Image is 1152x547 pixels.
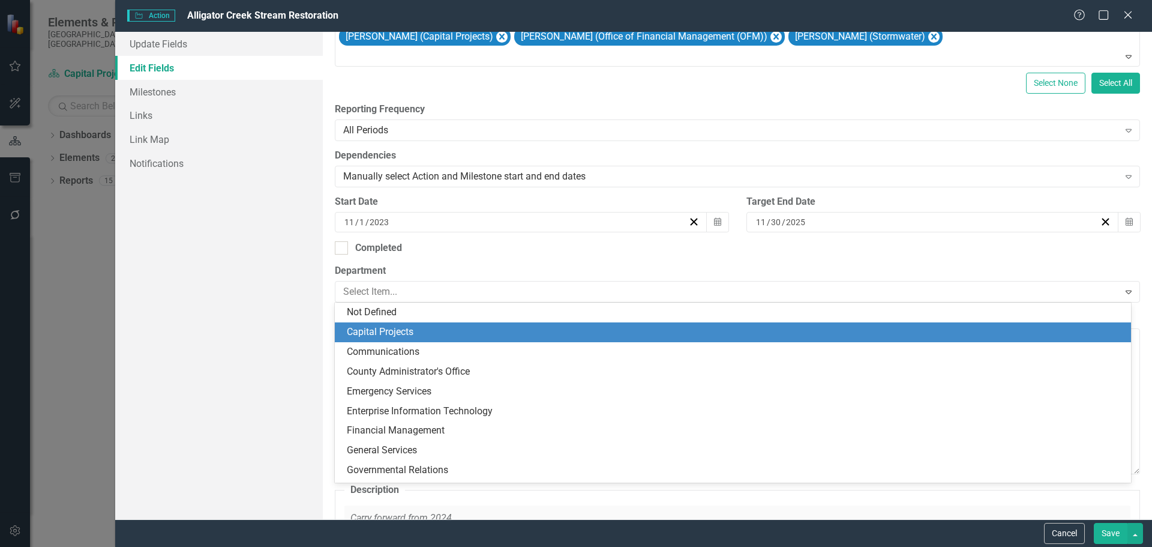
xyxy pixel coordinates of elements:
legend: Description [344,483,405,497]
div: All Periods [343,124,1119,138]
div: Target End Date [746,195,1140,209]
a: Notifications [115,151,323,175]
label: Dependencies [335,149,1140,163]
span: / [782,217,785,228]
div: General Services [347,444,1124,458]
div: Financial Management [347,424,1124,438]
button: Select None [1026,73,1085,94]
div: Manually select Action and Milestone start and end dates [343,170,1119,184]
div: Not Defined [347,306,1124,319]
span: / [365,217,369,228]
div: [PERSON_NAME] (Office of Financial Management (OFM)) [517,28,769,46]
div: Emergency Services [347,385,1124,399]
span: / [355,217,359,228]
div: Completed [355,241,402,255]
div: Remove Kimberli Radtke (Office of Financial Management (OFM)) [770,31,782,43]
a: Links [115,103,323,127]
div: Enterprise Information Technology [347,405,1124,419]
div: Start Date [335,195,728,209]
div: Capital Projects [347,325,1124,339]
div: County Administrator's Office [347,365,1124,379]
a: Milestones [115,80,323,104]
button: Cancel [1044,523,1085,544]
span: / [767,217,770,228]
button: Select All [1091,73,1140,94]
label: Department [335,264,1140,278]
div: [PERSON_NAME] (Capital Projects) [342,28,495,46]
span: Action [127,10,175,22]
div: Remove Paul Semenec (Stormwater) [928,31,940,43]
div: Governmental Relations [347,464,1124,477]
a: Link Map [115,127,323,151]
div: Remove Carolyn Eastwood (Capital Projects) [496,31,508,43]
button: Save [1094,523,1127,544]
a: Update Fields [115,32,323,56]
a: Edit Fields [115,56,323,80]
div: Communications [347,345,1124,359]
div: [PERSON_NAME] (Stormwater) [791,28,927,46]
label: Reporting Frequency [335,103,1140,116]
span: Alligator Creek Stream Restoration [187,10,338,21]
